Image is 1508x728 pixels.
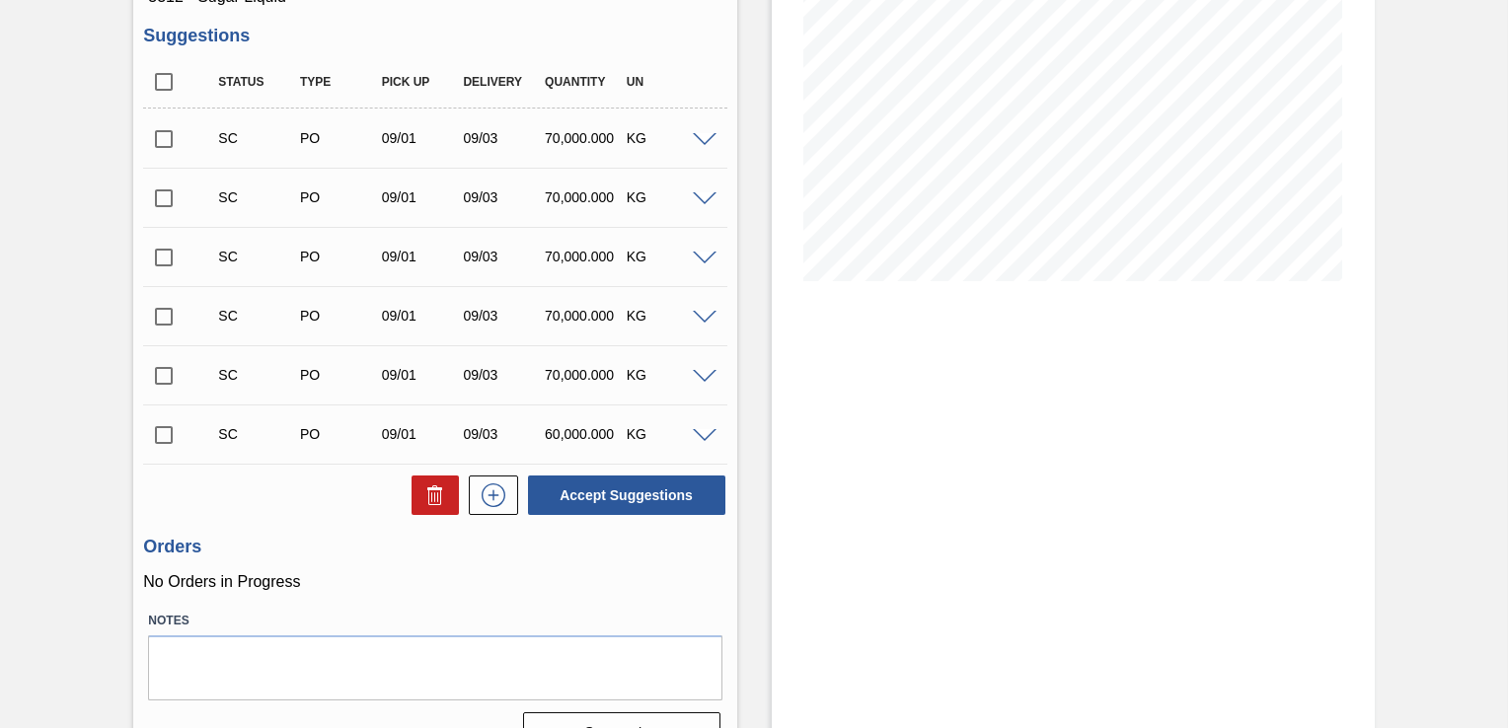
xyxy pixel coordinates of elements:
[295,367,384,383] div: Purchase order
[377,426,466,442] div: 09/01/2025
[148,607,721,635] label: Notes
[540,426,629,442] div: 60,000.000
[213,308,302,324] div: Suggestion Created
[518,473,727,517] div: Accept Suggestions
[295,426,384,442] div: Purchase order
[622,75,711,89] div: UN
[213,130,302,146] div: Suggestion Created
[458,367,547,383] div: 09/03/2025
[402,475,459,515] div: Delete Suggestions
[377,249,466,264] div: 09/01/2025
[459,475,518,515] div: New suggestion
[377,75,466,89] div: Pick up
[143,26,726,46] h3: Suggestions
[295,189,384,205] div: Purchase order
[458,189,547,205] div: 09/03/2025
[213,367,302,383] div: Suggestion Created
[295,130,384,146] div: Purchase order
[213,189,302,205] div: Suggestion Created
[540,249,629,264] div: 70,000.000
[540,75,629,89] div: Quantity
[213,75,302,89] div: Status
[377,367,466,383] div: 09/01/2025
[540,130,629,146] div: 70,000.000
[213,249,302,264] div: Suggestion Created
[622,308,711,324] div: KG
[143,573,726,591] p: No Orders in Progress
[622,189,711,205] div: KG
[458,426,547,442] div: 09/03/2025
[295,75,384,89] div: Type
[143,537,726,557] h3: Orders
[295,308,384,324] div: Purchase order
[295,249,384,264] div: Purchase order
[377,130,466,146] div: 09/01/2025
[622,367,711,383] div: KG
[622,249,711,264] div: KG
[540,308,629,324] div: 70,000.000
[458,75,547,89] div: Delivery
[622,426,711,442] div: KG
[540,189,629,205] div: 70,000.000
[458,308,547,324] div: 09/03/2025
[458,130,547,146] div: 09/03/2025
[213,426,302,442] div: Suggestion Created
[377,189,466,205] div: 09/01/2025
[528,475,725,515] button: Accept Suggestions
[458,249,547,264] div: 09/03/2025
[377,308,466,324] div: 09/01/2025
[540,367,629,383] div: 70,000.000
[622,130,711,146] div: KG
